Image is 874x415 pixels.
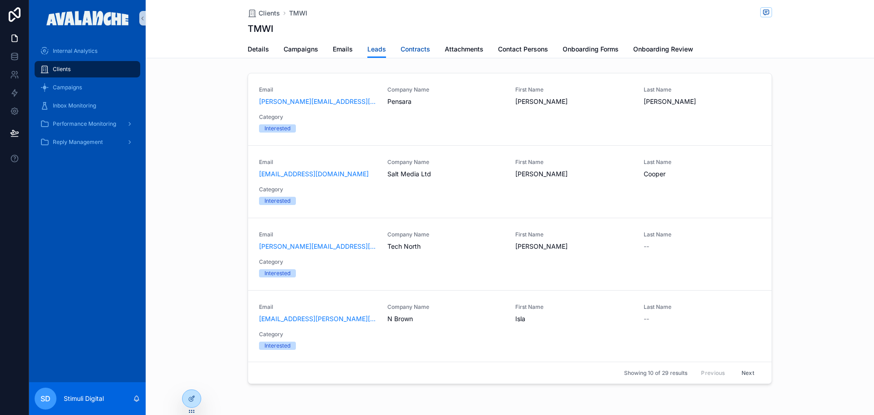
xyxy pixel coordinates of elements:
[259,303,376,311] span: Email
[333,45,353,54] span: Emails
[445,41,483,59] a: Attachments
[264,342,290,350] div: Interested
[401,41,430,59] a: Contracts
[264,269,290,277] div: Interested
[515,159,633,166] span: First Name
[515,169,633,179] span: [PERSON_NAME]
[644,303,761,311] span: Last Name
[259,258,376,266] span: Category
[53,84,82,91] span: Campaigns
[644,242,649,251] span: --
[41,393,51,404] span: SD
[264,197,290,205] div: Interested
[644,97,761,106] span: [PERSON_NAME]
[284,45,318,54] span: Campaigns
[259,242,376,251] a: [PERSON_NAME][EMAIL_ADDRESS][DOMAIN_NAME]
[644,231,761,238] span: Last Name
[515,314,633,323] span: Isla
[53,138,103,146] span: Reply Management
[735,366,761,380] button: Next
[515,231,633,238] span: First Name
[259,231,376,238] span: Email
[53,120,116,128] span: Performance Monitoring
[633,45,693,54] span: Onboarding Review
[515,86,633,93] span: First Name
[387,231,505,238] span: Company Name
[387,159,505,166] span: Company Name
[498,45,548,54] span: Contact Persons
[259,331,376,338] span: Category
[387,97,505,106] span: Pensara
[445,45,483,54] span: Attachments
[633,41,693,59] a: Onboarding Review
[248,218,772,290] a: Email[PERSON_NAME][EMAIL_ADDRESS][DOMAIN_NAME]Company NameTech NorthFirst Name[PERSON_NAME]Last N...
[644,159,761,166] span: Last Name
[259,169,369,179] a: [EMAIL_ADDRESS][DOMAIN_NAME]
[367,41,386,58] a: Leads
[35,97,140,114] a: Inbox Monitoring
[259,159,376,166] span: Email
[387,86,505,93] span: Company Name
[248,45,269,54] span: Details
[64,394,104,403] p: Stimuli Digital
[35,43,140,59] a: Internal Analytics
[515,242,633,251] span: [PERSON_NAME]
[248,290,772,363] a: Email[EMAIL_ADDRESS][PERSON_NAME][DOMAIN_NAME]Company NameN BrownFirst NameIslaLast Name--Categor...
[248,22,273,35] h1: TMWI
[259,314,376,323] a: [EMAIL_ADDRESS][PERSON_NAME][DOMAIN_NAME]
[264,124,290,133] div: Interested
[644,169,761,179] span: Cooper
[498,41,548,59] a: Contact Persons
[53,47,97,55] span: Internal Analytics
[387,303,505,311] span: Company Name
[248,73,772,145] a: Email[PERSON_NAME][EMAIL_ADDRESS][DOMAIN_NAME]Company NamePensaraFirst Name[PERSON_NAME]Last Name...
[29,36,146,162] div: scrollable content
[46,11,129,26] img: App logo
[35,61,140,77] a: Clients
[248,41,269,59] a: Details
[259,186,376,193] span: Category
[387,169,505,179] span: Salt Media Ltd
[644,86,761,93] span: Last Name
[289,9,307,18] a: TMWI
[515,303,633,311] span: First Name
[563,45,619,54] span: Onboarding Forms
[259,9,280,18] span: Clients
[563,41,619,59] a: Onboarding Forms
[333,41,353,59] a: Emails
[515,97,633,106] span: [PERSON_NAME]
[644,314,649,323] span: --
[367,45,386,54] span: Leads
[53,66,71,73] span: Clients
[624,369,687,377] span: Showing 10 of 29 results
[259,113,376,121] span: Category
[53,102,96,109] span: Inbox Monitoring
[259,86,376,93] span: Email
[387,314,505,323] span: N Brown
[387,242,505,251] span: Tech North
[401,45,430,54] span: Contracts
[284,41,318,59] a: Campaigns
[259,97,376,106] a: [PERSON_NAME][EMAIL_ADDRESS][DOMAIN_NAME]
[248,145,772,218] a: Email[EMAIL_ADDRESS][DOMAIN_NAME]Company NameSalt Media LtdFirst Name[PERSON_NAME]Last NameCooper...
[248,9,280,18] a: Clients
[35,116,140,132] a: Performance Monitoring
[35,79,140,96] a: Campaigns
[35,134,140,150] a: Reply Management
